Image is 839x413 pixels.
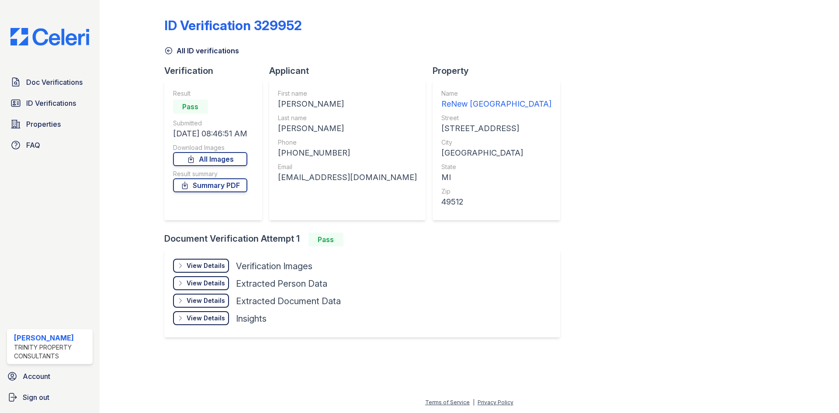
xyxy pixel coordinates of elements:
div: Extracted Document Data [236,295,341,307]
span: ID Verifications [26,98,76,108]
a: Properties [7,115,93,133]
div: Last name [278,114,417,122]
div: MI [441,171,551,184]
div: View Details [187,261,225,270]
div: Zip [441,187,551,196]
span: FAQ [26,140,40,150]
a: Terms of Service [425,399,470,406]
div: ReNew [GEOGRAPHIC_DATA] [441,98,551,110]
a: ID Verifications [7,94,93,112]
div: Submitted [173,119,247,128]
div: 49512 [441,196,551,208]
div: Phone [278,138,417,147]
div: [PERSON_NAME] [278,122,417,135]
div: Email [278,163,417,171]
a: Privacy Policy [478,399,513,406]
div: [PERSON_NAME] [278,98,417,110]
a: Account [3,368,96,385]
span: Properties [26,119,61,129]
a: Sign out [3,389,96,406]
div: Property [433,65,567,77]
div: View Details [187,296,225,305]
div: Verification Images [236,260,312,272]
div: [STREET_ADDRESS] [441,122,551,135]
a: All ID verifications [164,45,239,56]
div: Trinity Property Consultants [14,343,89,361]
div: Document Verification Attempt 1 [164,233,567,246]
div: Street [441,114,551,122]
div: Result [173,89,247,98]
a: Doc Verifications [7,73,93,91]
div: Insights [236,312,267,325]
div: View Details [187,279,225,288]
a: Summary PDF [173,178,247,192]
div: [PHONE_NUMBER] [278,147,417,159]
span: Doc Verifications [26,77,83,87]
div: First name [278,89,417,98]
div: Applicant [269,65,433,77]
a: FAQ [7,136,93,154]
a: Name ReNew [GEOGRAPHIC_DATA] [441,89,551,110]
div: Name [441,89,551,98]
div: ID Verification 329952 [164,17,302,33]
div: [GEOGRAPHIC_DATA] [441,147,551,159]
div: Pass [173,100,208,114]
div: [PERSON_NAME] [14,333,89,343]
div: View Details [187,314,225,323]
div: [EMAIL_ADDRESS][DOMAIN_NAME] [278,171,417,184]
img: CE_Logo_Blue-a8612792a0a2168367f1c8372b55b34899dd931a85d93a1a3d3e32e68fde9ad4.png [3,28,96,45]
div: | [473,399,475,406]
a: All Images [173,152,247,166]
div: [DATE] 08:46:51 AM [173,128,247,140]
div: State [441,163,551,171]
span: Account [23,371,50,382]
div: Pass [309,233,343,246]
div: Extracted Person Data [236,278,327,290]
div: Result summary [173,170,247,178]
div: Verification [164,65,269,77]
div: Download Images [173,143,247,152]
div: City [441,138,551,147]
span: Sign out [23,392,49,403]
